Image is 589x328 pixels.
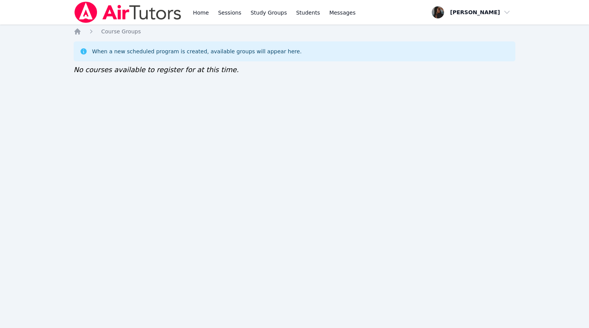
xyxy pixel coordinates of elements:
img: Air Tutors [74,2,182,23]
span: No courses available to register for at this time. [74,66,239,74]
span: Messages [329,9,356,16]
div: When a new scheduled program is created, available groups will appear here. [92,48,302,55]
a: Course Groups [101,28,141,35]
nav: Breadcrumb [74,28,515,35]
